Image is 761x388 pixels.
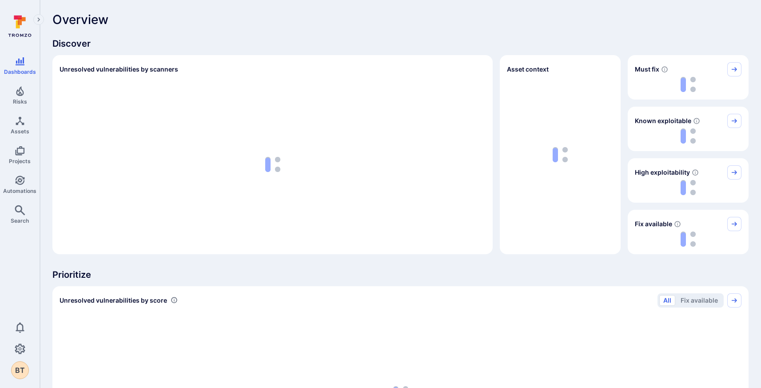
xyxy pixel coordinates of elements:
div: Must fix [628,55,749,100]
div: Number of vulnerabilities in status 'Open' 'Triaged' and 'In process' grouped by score [171,296,178,305]
span: Assets [11,128,29,135]
button: Expand navigation menu [33,14,44,25]
img: Loading... [681,180,696,195]
span: High exploitability [635,168,690,177]
span: Automations [3,188,36,194]
div: loading spinner [60,82,486,247]
span: Asset context [507,65,549,74]
div: Known exploitable [628,107,749,151]
span: Dashboards [4,68,36,75]
span: Fix available [635,220,672,228]
img: Loading... [265,157,280,172]
span: Projects [9,158,31,164]
div: Billy Tinnes [11,361,29,379]
i: Expand navigation menu [36,16,42,24]
img: Loading... [681,128,696,144]
button: Fix available [677,295,722,306]
img: Loading... [681,232,696,247]
h2: Unresolved vulnerabilities by scanners [60,65,178,74]
span: Overview [52,12,108,27]
button: BT [11,361,29,379]
div: loading spinner [635,180,741,196]
div: loading spinner [635,76,741,92]
span: Discover [52,37,749,50]
span: Known exploitable [635,116,691,125]
span: Unresolved vulnerabilities by score [60,296,167,305]
svg: Risk score >=40 , missed SLA [661,66,668,73]
div: loading spinner [635,231,741,247]
span: Risks [13,98,27,105]
svg: EPSS score ≥ 0.7 [692,169,699,176]
svg: Confirmed exploitable by KEV [693,117,700,124]
img: Loading... [681,77,696,92]
button: All [659,295,675,306]
svg: Vulnerabilities with fix available [674,220,681,228]
span: Prioritize [52,268,749,281]
span: Search [11,217,29,224]
div: loading spinner [635,128,741,144]
div: Fix available [628,210,749,254]
div: High exploitability [628,158,749,203]
span: Must fix [635,65,659,74]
